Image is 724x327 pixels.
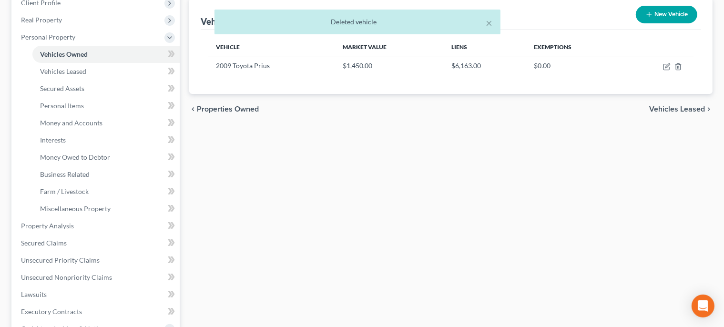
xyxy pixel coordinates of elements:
[32,149,180,166] a: Money Owed to Debtor
[40,67,86,75] span: Vehicles Leased
[208,57,336,75] td: 2009 Toyota Prius
[13,269,180,286] a: Unsecured Nonpriority Claims
[486,17,493,29] button: ×
[335,57,444,75] td: $1,450.00
[40,170,90,178] span: Business Related
[21,256,100,264] span: Unsecured Priority Claims
[32,166,180,183] a: Business Related
[32,200,180,217] a: Miscellaneous Property
[21,33,75,41] span: Personal Property
[189,105,259,113] button: chevron_left Properties Owned
[21,307,82,316] span: Executory Contracts
[40,102,84,110] span: Personal Items
[40,204,111,213] span: Miscellaneous Property
[32,63,180,80] a: Vehicles Leased
[636,6,697,23] button: New Vehicle
[13,217,180,235] a: Property Analysis
[32,183,180,200] a: Farm / Livestock
[21,273,112,281] span: Unsecured Nonpriority Claims
[32,132,180,149] a: Interests
[13,303,180,320] a: Executory Contracts
[197,105,259,113] span: Properties Owned
[208,38,336,57] th: Vehicle
[222,17,493,27] div: Deleted vehicle
[40,119,102,127] span: Money and Accounts
[189,105,197,113] i: chevron_left
[40,187,89,195] span: Farm / Livestock
[526,38,623,57] th: Exemptions
[13,235,180,252] a: Secured Claims
[40,153,110,161] span: Money Owed to Debtor
[13,252,180,269] a: Unsecured Priority Claims
[526,57,623,75] td: $0.00
[40,84,84,92] span: Secured Assets
[705,105,713,113] i: chevron_right
[444,38,526,57] th: Liens
[335,38,444,57] th: Market Value
[649,105,713,113] button: Vehicles Leased chevron_right
[649,105,705,113] span: Vehicles Leased
[32,97,180,114] a: Personal Items
[32,114,180,132] a: Money and Accounts
[21,290,47,298] span: Lawsuits
[32,46,180,63] a: Vehicles Owned
[21,239,67,247] span: Secured Claims
[40,50,88,58] span: Vehicles Owned
[692,295,714,317] div: Open Intercom Messenger
[40,136,66,144] span: Interests
[32,80,180,97] a: Secured Assets
[21,222,74,230] span: Property Analysis
[444,57,526,75] td: $6,163.00
[13,286,180,303] a: Lawsuits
